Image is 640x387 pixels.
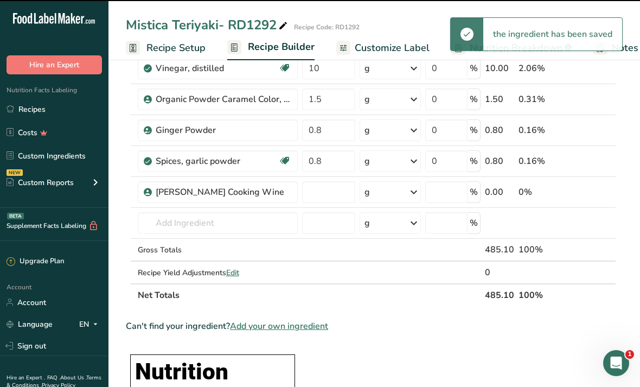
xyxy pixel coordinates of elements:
th: Net Totals [136,283,483,306]
a: Recipe Builder [227,35,315,61]
div: 0% [519,186,565,199]
span: 1 [625,350,634,359]
span: Recipe Setup [146,41,206,55]
div: Can't find your ingredient? [126,320,616,333]
div: g [364,62,370,75]
div: g [364,186,370,199]
div: Custom Reports [7,177,74,188]
div: Recipe Yield Adjustments [138,267,298,278]
div: 485.10 [485,243,514,256]
div: 2.06% [519,62,565,75]
div: Ginger Powder [156,124,291,137]
div: EN [79,318,102,331]
div: 0.16% [519,155,565,168]
div: 10.00 [485,62,514,75]
div: the ingredient has been saved [483,18,622,50]
div: g [364,124,370,137]
button: Hire an Expert [7,55,102,74]
div: 0.00 [485,186,514,199]
a: About Us . [60,374,86,382]
a: Customize Label [336,36,430,60]
div: g [364,217,370,230]
th: 485.10 [483,283,516,306]
div: 0 [485,266,514,279]
span: Recipe Builder [248,40,315,54]
iframe: Intercom live chat [603,350,629,376]
div: Vinegar, distilled [156,62,278,75]
div: BETA [7,213,24,219]
div: 0.16% [519,124,565,137]
div: 100% [519,243,565,256]
span: Add your own ingredient [230,320,328,333]
span: Customize Label [355,41,430,55]
div: Gross Totals [138,244,298,256]
div: g [364,93,370,106]
input: Add Ingredient [138,212,298,234]
div: Upgrade Plan [7,256,64,267]
a: Hire an Expert . [7,374,45,382]
div: [PERSON_NAME] Cooking Wine [156,186,291,199]
th: 100% [516,283,567,306]
a: FAQ . [47,374,60,382]
div: 0.80 [485,124,514,137]
div: NEW [7,169,23,176]
a: Language [7,315,53,334]
a: Recipe Setup [126,36,206,60]
div: 0.31% [519,93,565,106]
div: Mistica Teriyaki- RD1292 [126,15,290,35]
div: 1.50 [485,93,514,106]
div: g [364,155,370,168]
div: 0.80 [485,155,514,168]
span: Edit [226,268,239,278]
div: Spices, garlic powder [156,155,278,168]
div: Organic Powder Caramel Color, Class 1 [156,93,291,106]
div: Recipe Code: RD1292 [294,22,360,32]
